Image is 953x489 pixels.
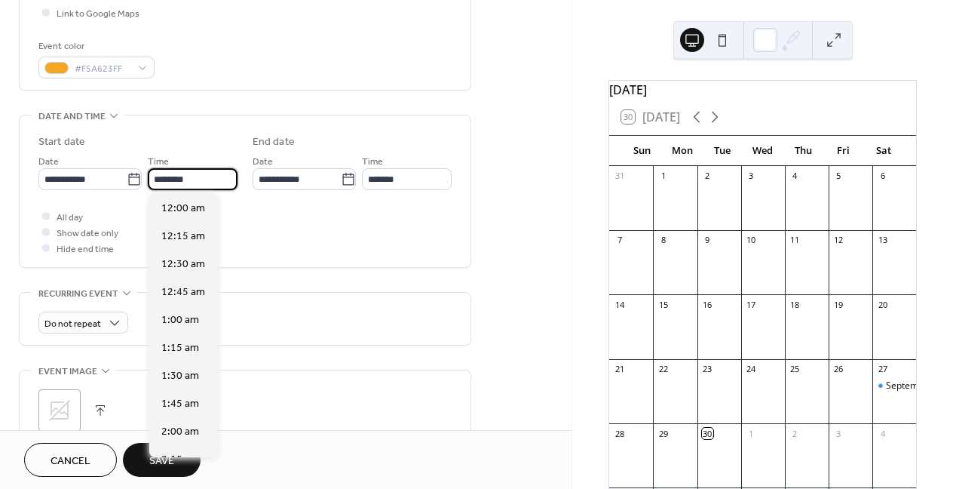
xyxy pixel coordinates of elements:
div: 4 [789,171,801,182]
div: 24 [746,364,757,375]
div: 17 [746,299,757,310]
button: Save [123,443,201,477]
span: Date [253,154,273,170]
div: 20 [877,299,888,310]
div: Thu [783,136,823,166]
div: 4 [877,428,888,439]
div: Start date [38,134,85,150]
div: 23 [702,364,713,375]
span: Hide end time [57,241,114,257]
span: Date [38,154,59,170]
div: 26 [833,364,844,375]
div: 16 [702,299,713,310]
button: Cancel [24,443,117,477]
div: 12 [833,235,844,246]
div: 15 [657,299,669,310]
span: 2:00 am [161,424,199,440]
span: 12:15 am [161,229,205,244]
div: 30 [702,428,713,439]
div: 29 [657,428,669,439]
div: 11 [789,235,801,246]
div: 22 [657,364,669,375]
div: 10 [746,235,757,246]
div: 7 [614,235,625,246]
div: 28 [614,428,625,439]
span: Date and time [38,109,106,125]
div: September Jam [886,380,951,392]
div: 5 [833,171,844,182]
span: Event image [38,364,97,380]
div: Fri [823,136,864,166]
div: Event color [38,38,152,54]
span: Time [362,154,383,170]
span: Cancel [51,454,90,469]
div: 14 [614,299,625,310]
div: 31 [614,171,625,182]
div: 1 [746,428,757,439]
span: #F5A623FF [75,61,130,77]
span: 12:00 am [161,201,205,217]
div: 19 [833,299,844,310]
div: 3 [746,171,757,182]
div: Sun [621,136,662,166]
span: Save [149,454,174,469]
span: Do not repeat [44,315,101,333]
div: 25 [789,364,801,375]
span: Show date only [57,226,118,241]
div: Tue [702,136,743,166]
span: 1:00 am [161,312,199,328]
div: 18 [789,299,801,310]
span: Link to Google Maps [57,6,139,22]
span: 2:15 am [161,452,199,468]
div: 9 [702,235,713,246]
div: 8 [657,235,669,246]
div: ; [38,389,81,432]
span: Time [148,154,169,170]
div: 21 [614,364,625,375]
div: 27 [877,364,888,375]
div: September Jam [872,380,916,392]
div: Wed [743,136,783,166]
span: Recurring event [38,286,118,302]
div: 13 [877,235,888,246]
div: 6 [877,171,888,182]
div: End date [253,134,295,150]
div: Mon [662,136,703,166]
span: 12:30 am [161,257,205,272]
span: 12:45 am [161,284,205,300]
span: 1:30 am [161,368,199,384]
div: 3 [833,428,844,439]
div: 1 [657,171,669,182]
span: All day [57,210,83,226]
span: 1:45 am [161,396,199,412]
div: 2 [789,428,801,439]
div: Sat [863,136,904,166]
div: [DATE] [609,81,916,99]
span: 1:15 am [161,340,199,356]
div: 2 [702,171,713,182]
